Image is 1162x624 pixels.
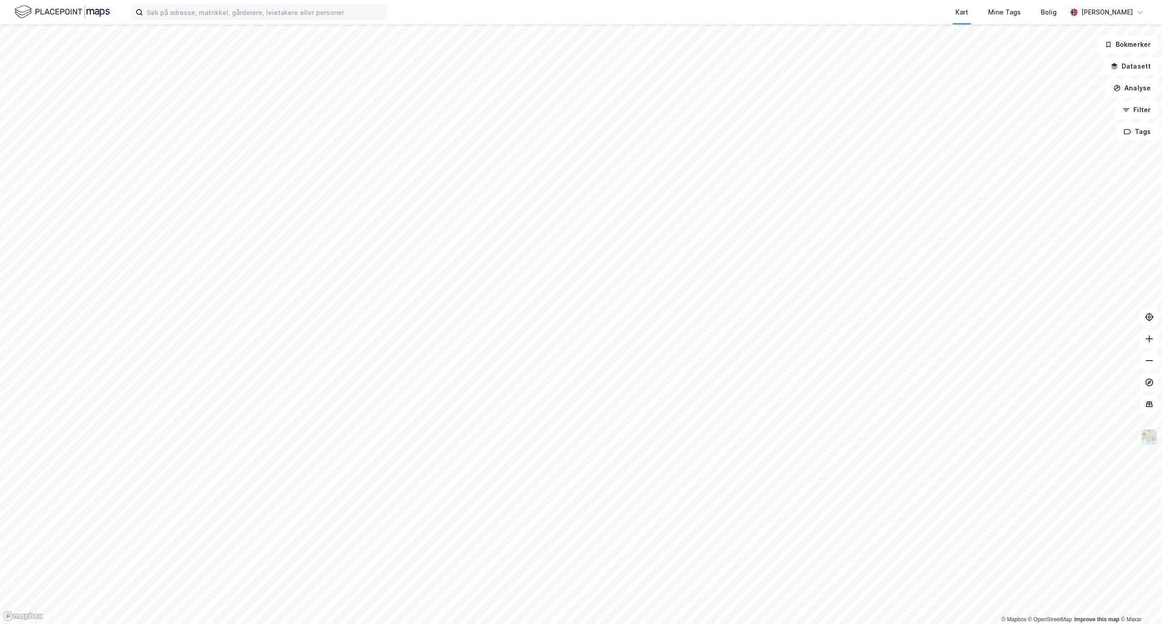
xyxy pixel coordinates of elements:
div: Mine Tags [988,7,1021,18]
input: Søk på adresse, matrikkel, gårdeiere, leietakere eller personer [143,5,385,19]
div: Kart [955,7,968,18]
div: Bolig [1041,7,1057,18]
img: logo.f888ab2527a4732fd821a326f86c7f29.svg [15,4,110,20]
iframe: Chat Widget [1117,580,1162,624]
div: [PERSON_NAME] [1081,7,1133,18]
